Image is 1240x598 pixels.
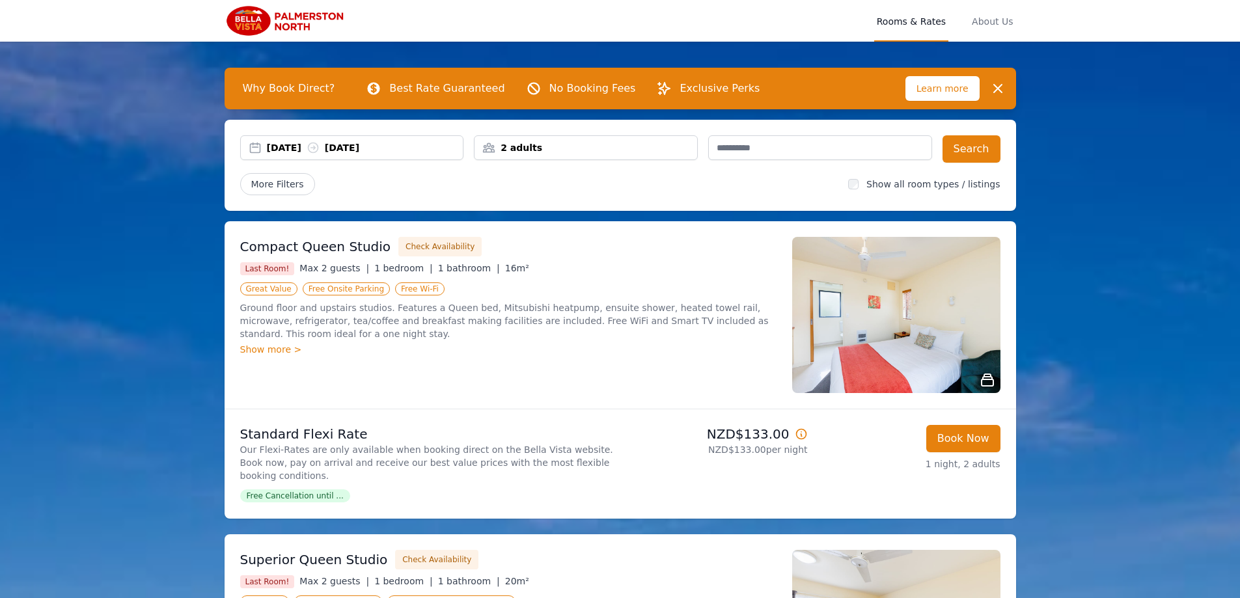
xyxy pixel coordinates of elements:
p: Ground floor and upstairs studios. Features a Queen bed, Mitsubishi heatpump, ensuite shower, hea... [240,301,777,340]
span: Learn more [905,76,980,101]
span: 1 bathroom | [438,576,500,586]
button: Check Availability [398,237,482,256]
span: 16m² [505,263,529,273]
p: 1 night, 2 adults [818,457,1000,470]
label: Show all room types / listings [866,179,1000,189]
span: Last Room! [240,262,295,275]
span: Free Wi-Fi [395,282,445,295]
span: Last Room! [240,575,295,588]
span: 1 bathroom | [438,263,500,273]
div: 2 adults [475,141,697,154]
p: Best Rate Guaranteed [389,81,504,96]
h3: Compact Queen Studio [240,238,391,256]
h3: Superior Queen Studio [240,550,388,569]
p: No Booking Fees [549,81,636,96]
span: 1 bedroom | [374,263,433,273]
p: NZD$133.00 [626,425,808,443]
p: Our Flexi-Rates are only available when booking direct on the Bella Vista website. Book now, pay ... [240,443,615,482]
span: More Filters [240,173,315,195]
button: Search [943,135,1000,163]
span: Max 2 guests | [299,263,369,273]
span: Free Onsite Parking [303,282,390,295]
span: Max 2 guests | [299,576,369,586]
button: Check Availability [395,550,478,569]
div: Show more > [240,343,777,356]
p: Exclusive Perks [680,81,760,96]
img: Bella Vista Palmerston North [225,5,350,36]
p: NZD$133.00 per night [626,443,808,456]
span: 1 bedroom | [374,576,433,586]
div: [DATE] [DATE] [267,141,463,154]
button: Book Now [926,425,1000,452]
span: Free Cancellation until ... [240,489,350,502]
p: Standard Flexi Rate [240,425,615,443]
span: 20m² [505,576,529,586]
span: Great Value [240,282,297,295]
span: Why Book Direct? [232,75,346,102]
